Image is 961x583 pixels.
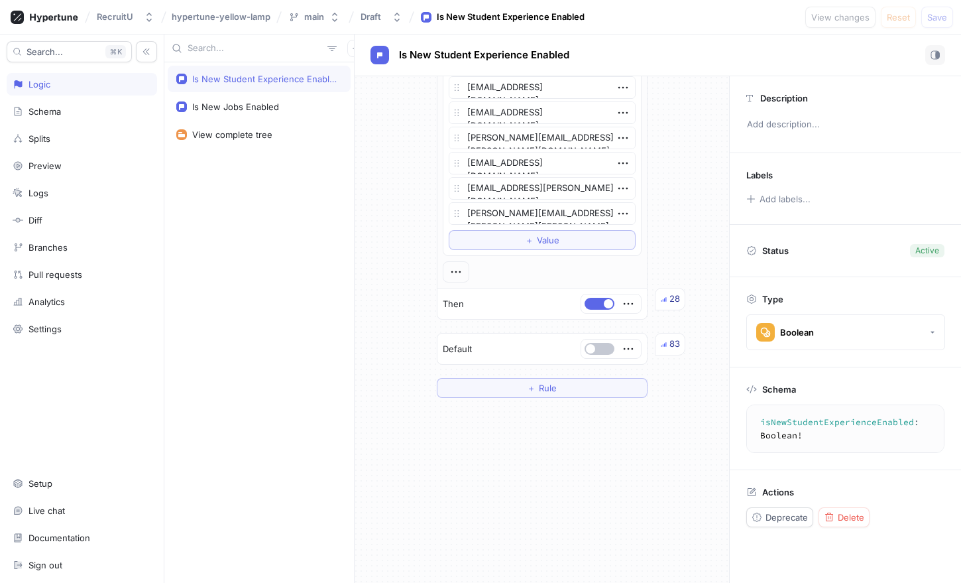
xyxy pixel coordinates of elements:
div: Live chat [28,505,65,516]
div: Logs [28,188,48,198]
button: Boolean [746,314,945,350]
button: Reset [881,7,916,28]
button: View changes [805,7,876,28]
div: K [105,45,126,58]
span: Save [927,13,947,21]
a: Documentation [7,527,157,549]
textarea: [PERSON_NAME][EMAIL_ADDRESS][PERSON_NAME][DOMAIN_NAME] [449,127,636,149]
span: Value [537,236,559,244]
textarea: [EMAIL_ADDRESS][PERSON_NAME][DOMAIN_NAME] [449,177,636,200]
span: Is New Student Experience Enabled [399,50,569,60]
div: Active [915,245,939,257]
div: Splits [28,133,50,144]
p: Type [762,294,783,304]
textarea: [EMAIL_ADDRESS][DOMAIN_NAME] [449,101,636,124]
div: RecruitU [97,11,133,23]
p: Schema [762,384,796,395]
span: Search... [27,48,63,56]
button: ＋Value [449,230,636,250]
button: Search...K [7,41,132,62]
span: Rule [539,384,557,392]
p: Add description... [741,113,950,136]
p: Default [443,343,472,356]
div: Documentation [28,533,90,543]
div: View complete tree [192,129,272,140]
textarea: [EMAIL_ADDRESS][DOMAIN_NAME] [449,152,636,174]
div: Is New Student Experience Enabled [437,11,585,24]
button: ＋Rule [437,378,648,398]
div: 28 [669,292,680,306]
span: Delete [838,513,864,521]
div: Diff [28,215,42,226]
div: 83 [669,338,680,351]
div: Is New Jobs Enabled [192,101,279,112]
button: Draft [355,6,408,28]
div: main [304,11,324,23]
textarea: [PERSON_NAME][EMAIL_ADDRESS][PERSON_NAME][PERSON_NAME][DOMAIN_NAME] [449,202,636,225]
div: Boolean [780,327,814,338]
span: Reset [887,13,910,21]
button: Save [921,7,953,28]
div: Setup [28,478,52,489]
p: Labels [746,170,773,180]
input: Search... [188,42,322,55]
button: RecruitU [91,6,160,28]
p: Actions [762,487,794,497]
button: Deprecate [746,507,813,527]
button: Add labels... [742,190,815,208]
div: Settings [28,324,62,334]
p: Then [443,298,464,311]
div: Analytics [28,296,65,307]
button: main [283,6,345,28]
div: Logic [28,79,50,90]
span: Deprecate [765,513,808,521]
textarea: [EMAIL_ADDRESS][DOMAIN_NAME] [449,76,636,99]
div: Branches [28,242,68,253]
span: View changes [811,13,870,21]
div: Is New Student Experience Enabled [192,74,337,84]
span: hypertune-yellow-lamp [172,12,270,21]
div: Preview [28,161,62,171]
button: Delete [819,507,870,527]
p: Description [760,93,808,103]
div: Schema [28,106,61,117]
div: Pull requests [28,269,82,280]
span: ＋ [527,384,536,392]
div: Sign out [28,560,62,570]
div: Draft [361,11,381,23]
span: ＋ [525,236,534,244]
p: Status [762,241,789,260]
